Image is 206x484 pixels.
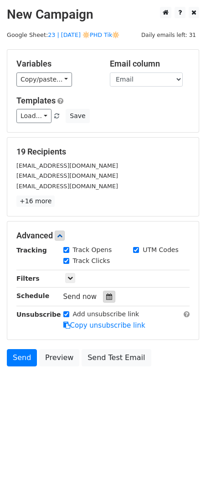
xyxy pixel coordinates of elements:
h2: New Campaign [7,7,199,22]
a: +16 more [16,196,55,207]
h5: 19 Recipients [16,147,190,157]
strong: Tracking [16,247,47,254]
a: Preview [39,349,79,366]
a: Send Test Email [82,349,151,366]
label: Track Clicks [73,256,110,266]
a: 23 | [DATE] 🔆PHD Tik🔆 [48,31,119,38]
h5: Advanced [16,231,190,241]
h5: Variables [16,59,96,69]
h5: Email column [110,59,190,69]
label: Add unsubscribe link [73,309,139,319]
a: Copy unsubscribe link [63,321,145,330]
a: Send [7,349,37,366]
strong: Unsubscribe [16,311,61,318]
a: Templates [16,96,56,105]
button: Save [66,109,89,123]
small: Google Sheet: [7,31,119,38]
a: Load... [16,109,51,123]
a: Daily emails left: 31 [138,31,199,38]
small: [EMAIL_ADDRESS][DOMAIN_NAME] [16,172,118,179]
strong: Filters [16,275,40,282]
span: Send now [63,293,97,301]
label: Track Opens [73,245,112,255]
a: Copy/paste... [16,72,72,87]
iframe: Chat Widget [160,440,206,484]
small: [EMAIL_ADDRESS][DOMAIN_NAME] [16,183,118,190]
strong: Schedule [16,292,49,299]
label: UTM Codes [143,245,178,255]
small: [EMAIL_ADDRESS][DOMAIN_NAME] [16,162,118,169]
span: Daily emails left: 31 [138,30,199,40]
